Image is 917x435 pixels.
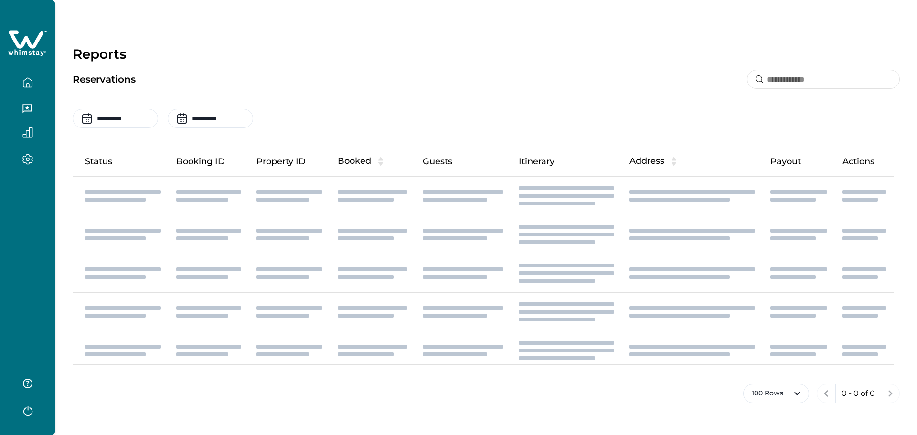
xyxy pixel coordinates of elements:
button: 100 Rows [743,384,809,403]
th: Status [73,147,169,176]
th: Booked [330,147,415,176]
button: previous page [817,384,836,403]
th: Guests [415,147,511,176]
th: Actions [835,147,894,176]
th: Itinerary [511,147,622,176]
button: sorting [371,157,390,166]
button: 0 - 0 of 0 [835,384,881,403]
th: Payout [763,147,835,176]
th: Booking ID [169,147,249,176]
th: Address [622,147,763,176]
p: Reservations [73,75,136,85]
p: Reports [73,46,900,62]
button: next page [881,384,900,403]
th: Property ID [249,147,330,176]
p: 0 - 0 of 0 [842,389,875,398]
button: sorting [664,157,683,166]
